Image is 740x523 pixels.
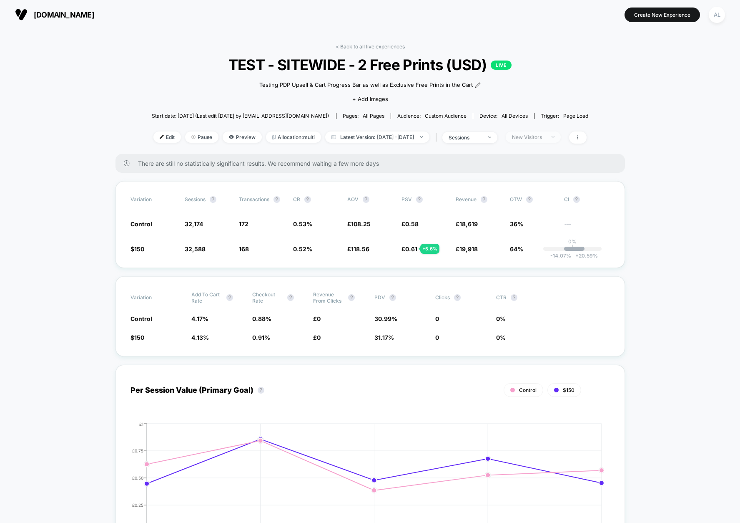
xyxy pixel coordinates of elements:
img: end [420,136,423,138]
span: 0 % [496,334,506,341]
button: ? [454,294,461,301]
button: [DOMAIN_NAME] [13,8,97,21]
span: £ [347,245,369,253]
div: sessions [449,134,482,141]
span: 0.88 % [252,315,271,322]
span: £ [456,245,478,253]
span: 0 % [496,315,506,322]
span: CI [564,196,610,203]
span: -14.07 % [550,253,571,259]
span: Custom Audience [425,113,467,119]
tspan: £1 [139,421,143,426]
span: 36% [510,220,523,227]
span: Checkout Rate [252,291,283,304]
span: all devices [502,113,528,119]
span: Revenue [456,196,477,202]
span: £ [401,245,417,253]
span: £ [347,220,371,227]
button: ? [210,196,216,203]
button: ? [348,294,355,301]
span: $150 [563,387,574,393]
span: £ [313,334,321,341]
span: 0.91 % [252,334,270,341]
p: 0% [568,238,577,245]
span: £ [456,220,478,227]
span: Add To Cart Rate [191,291,222,304]
span: £ [313,315,321,322]
tspan: £0.25 [132,502,143,507]
button: ? [481,196,487,203]
img: edit [160,135,164,139]
button: ? [258,387,264,394]
img: end [552,136,554,138]
span: 19,918 [459,245,478,253]
span: | [434,131,442,144]
span: OTW [510,196,556,203]
span: Sessions [185,196,206,202]
button: ? [363,196,369,203]
span: Variation [130,291,176,304]
span: Allocation: multi [266,131,321,143]
span: 0.58 [405,220,419,227]
span: 168 [239,245,249,253]
button: ? [573,196,580,203]
button: ? [273,196,280,203]
span: Latest Version: [DATE] - [DATE] [325,131,429,143]
span: [DOMAIN_NAME] [34,10,94,19]
span: Transactions [239,196,269,202]
span: CTR [496,294,507,301]
span: 32,588 [185,245,206,253]
span: Edit [153,131,181,143]
span: PDV [374,294,385,301]
div: Pages: [343,113,384,119]
a: < Back to all live experiences [336,43,405,50]
span: 108.25 [351,220,371,227]
span: PSV [401,196,412,202]
button: ? [416,196,423,203]
span: Start date: [DATE] (Last edit [DATE] by [EMAIL_ADDRESS][DOMAIN_NAME]) [152,113,329,119]
span: Pause [185,131,218,143]
span: Page Load [563,113,588,119]
span: 64% [510,245,523,253]
span: 0.53 % [293,220,312,227]
span: + [575,253,579,259]
span: There are still no statistically significant results. We recommend waiting a few more days [138,160,608,167]
span: 0 [435,334,439,341]
span: TEST - SITEWIDE - 2 Free Prints (USD) [173,56,567,73]
img: end [191,135,196,139]
span: all pages [363,113,384,119]
span: 0.61 [405,245,417,253]
div: Trigger: [541,113,588,119]
img: rebalance [272,135,276,139]
span: 4.17 % [191,315,208,322]
div: Audience: [397,113,467,119]
button: ? [304,196,311,203]
button: ? [389,294,396,301]
span: 0 [435,315,439,322]
img: end [488,136,491,138]
span: 4.13 % [191,334,209,341]
span: AOV [347,196,359,202]
span: 172 [239,220,248,227]
div: AL [709,7,725,23]
img: calendar [331,135,336,139]
span: CR [293,196,300,202]
span: --- [564,222,610,228]
span: Revenue From Clicks [313,291,344,304]
span: Control [130,220,152,227]
span: Clicks [435,294,450,301]
div: New Visitors [512,134,545,140]
p: | [572,245,573,251]
span: Device: [473,113,534,119]
button: Create New Experience [625,8,700,22]
span: 0.52 % [293,245,312,253]
button: AL [706,6,727,23]
img: Visually logo [15,8,28,21]
tspan: £0.75 [132,448,143,453]
span: Testing PDP Upsell & Cart Progress Bar as well as Exclusive Free Prints in the Cart [259,81,473,89]
span: Control [130,315,152,322]
span: Preview [223,131,262,143]
span: 20.59 % [571,253,598,259]
span: $150 [130,245,144,253]
tspan: £0.50 [132,475,143,480]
